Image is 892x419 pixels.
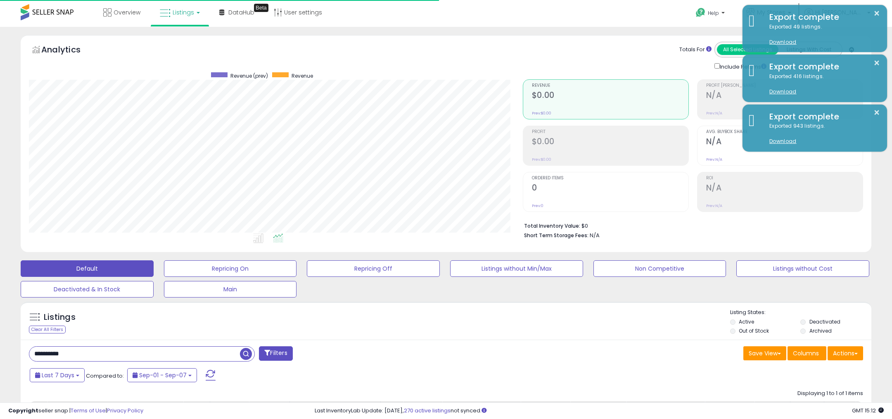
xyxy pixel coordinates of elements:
[230,72,268,79] span: Revenue (prev)
[259,346,292,361] button: Filters
[689,1,733,27] a: Help
[730,309,872,317] p: Listing States:
[139,371,187,379] span: Sep-01 - Sep-07
[708,10,719,17] span: Help
[107,407,143,414] a: Privacy Policy
[852,407,884,414] span: 2025-09-15 15:12 GMT
[44,312,76,323] h5: Listings
[532,157,551,162] small: Prev: $0.00
[706,183,863,194] h2: N/A
[41,44,97,57] h5: Analytics
[71,407,106,414] a: Terms of Use
[706,137,863,148] h2: N/A
[793,349,819,357] span: Columns
[706,130,863,134] span: Avg. Buybox Share
[873,107,880,118] button: ×
[739,318,754,325] label: Active
[86,372,124,380] span: Compared to:
[717,44,778,55] button: All Selected Listings
[524,232,588,239] b: Short Term Storage Fees:
[763,11,881,23] div: Export complete
[524,222,580,229] b: Total Inventory Value:
[706,157,722,162] small: Prev: N/A
[532,183,688,194] h2: 0
[173,8,194,17] span: Listings
[788,346,826,360] button: Columns
[164,260,297,277] button: Repricing On
[42,371,74,379] span: Last 7 Days
[532,137,688,148] h2: $0.00
[743,346,786,360] button: Save View
[114,8,140,17] span: Overview
[809,318,840,325] label: Deactivated
[30,368,85,382] button: Last 7 Days
[450,260,583,277] button: Listings without Min/Max
[127,368,197,382] button: Sep-01 - Sep-07
[769,138,797,145] a: Download
[873,58,880,68] button: ×
[763,111,881,123] div: Export complete
[524,220,857,230] li: $0
[706,90,863,102] h2: N/A
[706,203,722,208] small: Prev: N/A
[769,38,797,45] a: Download
[292,72,313,79] span: Revenue
[769,88,797,95] a: Download
[228,8,254,17] span: DataHub
[593,260,726,277] button: Non Competitive
[809,327,832,334] label: Archived
[706,111,722,116] small: Prev: N/A
[590,231,600,239] span: N/A
[254,4,268,12] div: Tooltip anchor
[532,176,688,181] span: Ordered Items
[739,327,769,334] label: Out of Stock
[532,203,543,208] small: Prev: 0
[763,122,881,145] div: Exported 943 listings.
[532,90,688,102] h2: $0.00
[8,407,38,414] strong: Copyright
[315,407,884,415] div: Last InventoryLab Update: [DATE], not synced.
[679,46,712,54] div: Totals For
[307,260,440,277] button: Repricing Off
[736,260,869,277] button: Listings without Cost
[797,390,863,398] div: Displaying 1 to 1 of 1 items
[828,346,863,360] button: Actions
[29,326,66,333] div: Clear All Filters
[763,23,881,46] div: Exported 49 listings.
[532,83,688,88] span: Revenue
[8,407,143,415] div: seller snap | |
[532,111,551,116] small: Prev: $0.00
[695,7,706,18] i: Get Help
[763,73,881,96] div: Exported 416 listings.
[404,407,451,414] a: 270 active listings
[873,8,880,19] button: ×
[706,83,863,88] span: Profit [PERSON_NAME]
[21,281,154,298] button: Deactivated & In Stock
[164,281,297,298] button: Main
[763,61,881,73] div: Export complete
[532,130,688,134] span: Profit
[708,62,776,71] div: Include Returns
[21,260,154,277] button: Default
[706,176,863,181] span: ROI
